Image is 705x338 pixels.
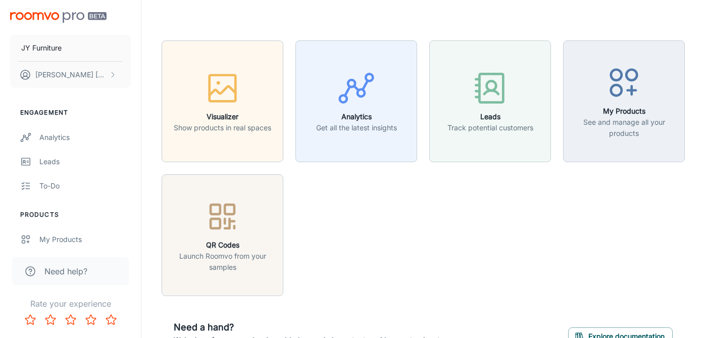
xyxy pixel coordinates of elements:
button: AnalyticsGet all the latest insights [295,40,417,162]
p: JY Furniture [21,42,62,54]
button: Rate 2 star [40,310,61,330]
button: Rate 3 star [61,310,81,330]
p: Show products in real spaces [174,122,271,133]
a: QR CodesLaunch Roomvo from your samples [162,229,283,239]
h6: Analytics [316,111,397,122]
button: [PERSON_NAME] [PERSON_NAME] [10,62,131,88]
button: LeadsTrack potential customers [429,40,551,162]
h6: Need a hand? [174,320,450,334]
a: My ProductsSee and manage all your products [563,95,685,106]
img: Roomvo PRO Beta [10,12,107,23]
button: Rate 1 star [20,310,40,330]
button: Rate 4 star [81,310,101,330]
button: JY Furniture [10,35,131,61]
a: AnalyticsGet all the latest insights [295,95,417,106]
p: [PERSON_NAME] [PERSON_NAME] [35,69,107,80]
p: Get all the latest insights [316,122,397,133]
div: Analytics [39,132,131,143]
span: Need help? [44,265,87,277]
div: My Products [39,234,131,245]
div: To-do [39,180,131,191]
p: Launch Roomvo from your samples [168,251,277,273]
h6: My Products [570,106,678,117]
p: See and manage all your products [570,117,678,139]
div: Leads [39,156,131,167]
button: QR CodesLaunch Roomvo from your samples [162,174,283,296]
h6: Visualizer [174,111,271,122]
p: Track potential customers [447,122,533,133]
a: LeadsTrack potential customers [429,95,551,106]
button: VisualizerShow products in real spaces [162,40,283,162]
p: Rate your experience [8,298,133,310]
button: Rate 5 star [101,310,121,330]
h6: Leads [447,111,533,122]
button: My ProductsSee and manage all your products [563,40,685,162]
h6: QR Codes [168,239,277,251]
